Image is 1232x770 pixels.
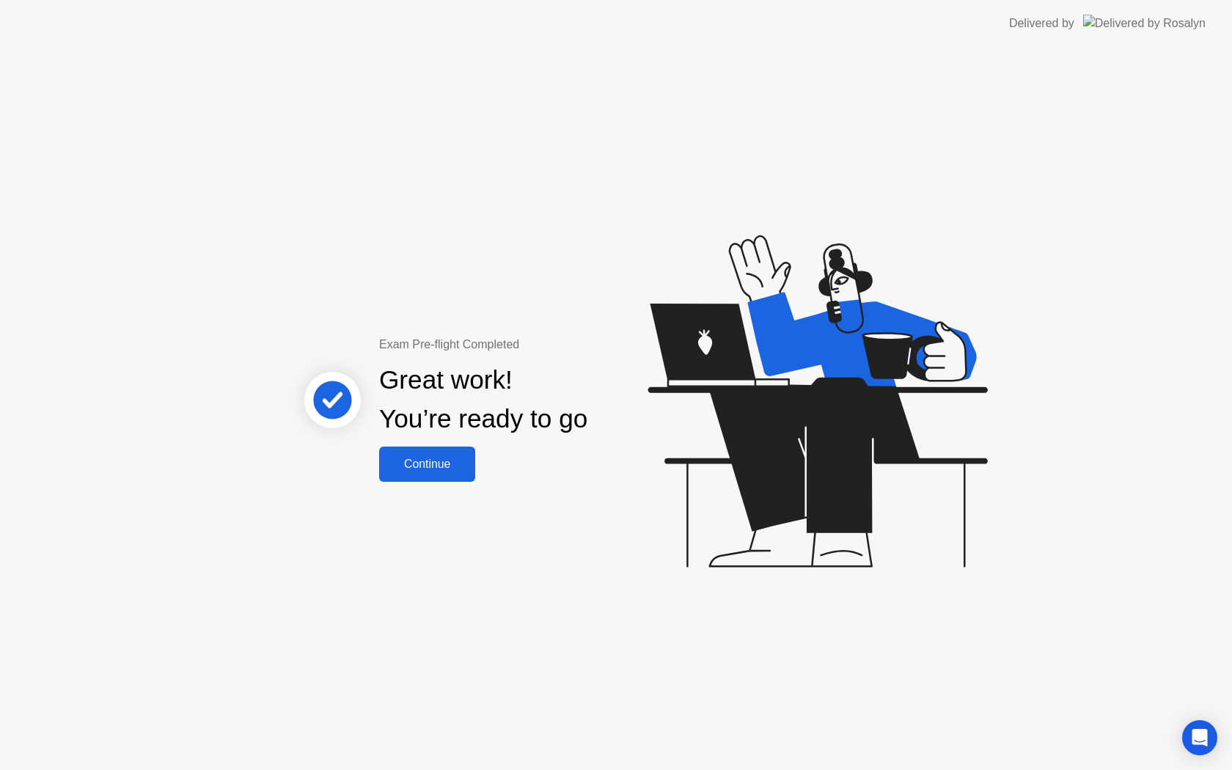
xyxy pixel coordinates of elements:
[1182,720,1217,755] div: Open Intercom Messenger
[379,336,682,353] div: Exam Pre-flight Completed
[1083,15,1206,32] img: Delivered by Rosalyn
[384,458,471,471] div: Continue
[379,361,587,439] div: Great work! You’re ready to go
[1009,15,1074,32] div: Delivered by
[379,447,475,482] button: Continue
